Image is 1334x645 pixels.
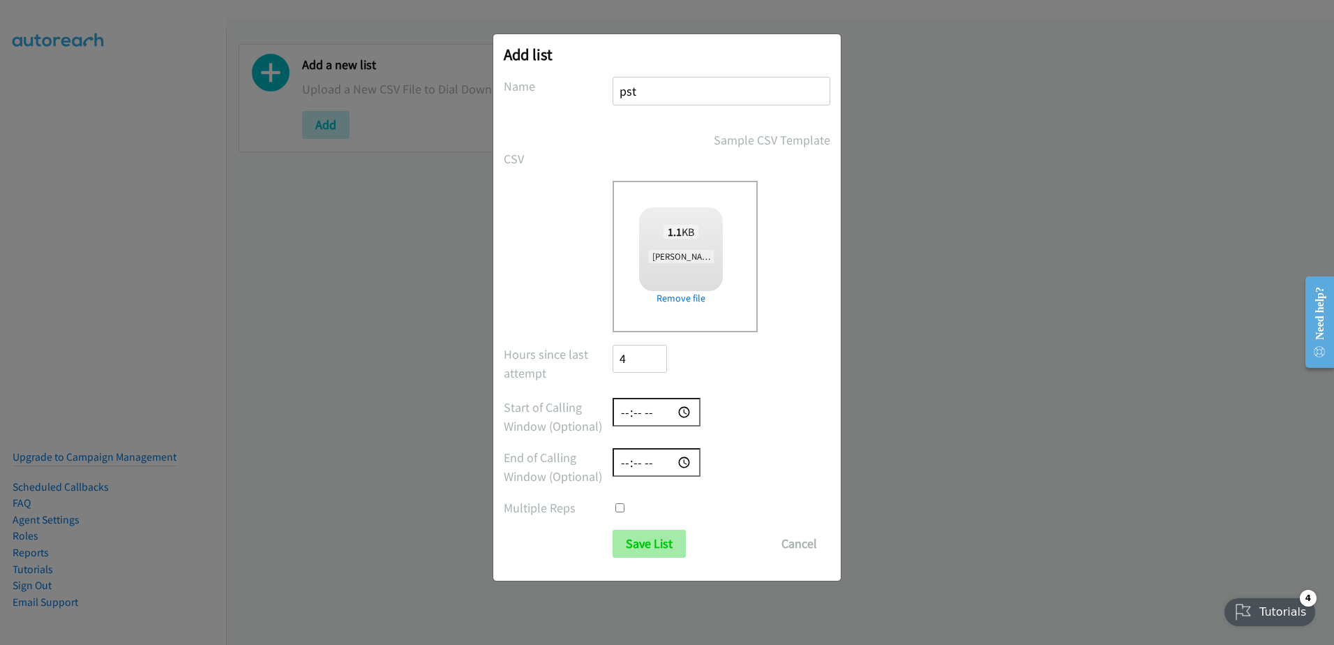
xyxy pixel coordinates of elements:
iframe: Checklist [1216,584,1324,635]
iframe: Resource Center [1294,267,1334,378]
label: Multiple Reps [504,498,613,517]
h2: Add list [504,45,830,64]
span: KB [664,225,699,239]
label: Hours since last attempt [504,345,613,383]
strong: 1.1 [668,225,682,239]
input: Save List [613,530,686,558]
a: Remove file [639,291,723,306]
button: Cancel [768,530,830,558]
span: [PERSON_NAME]%27s Leads-2025-09-15 (1).csv [648,250,831,263]
a: Sample CSV Template [714,131,830,149]
label: CSV [504,149,613,168]
label: End of Calling Window (Optional) [504,448,613,486]
label: Name [504,77,613,96]
label: Start of Calling Window (Optional) [504,398,613,436]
